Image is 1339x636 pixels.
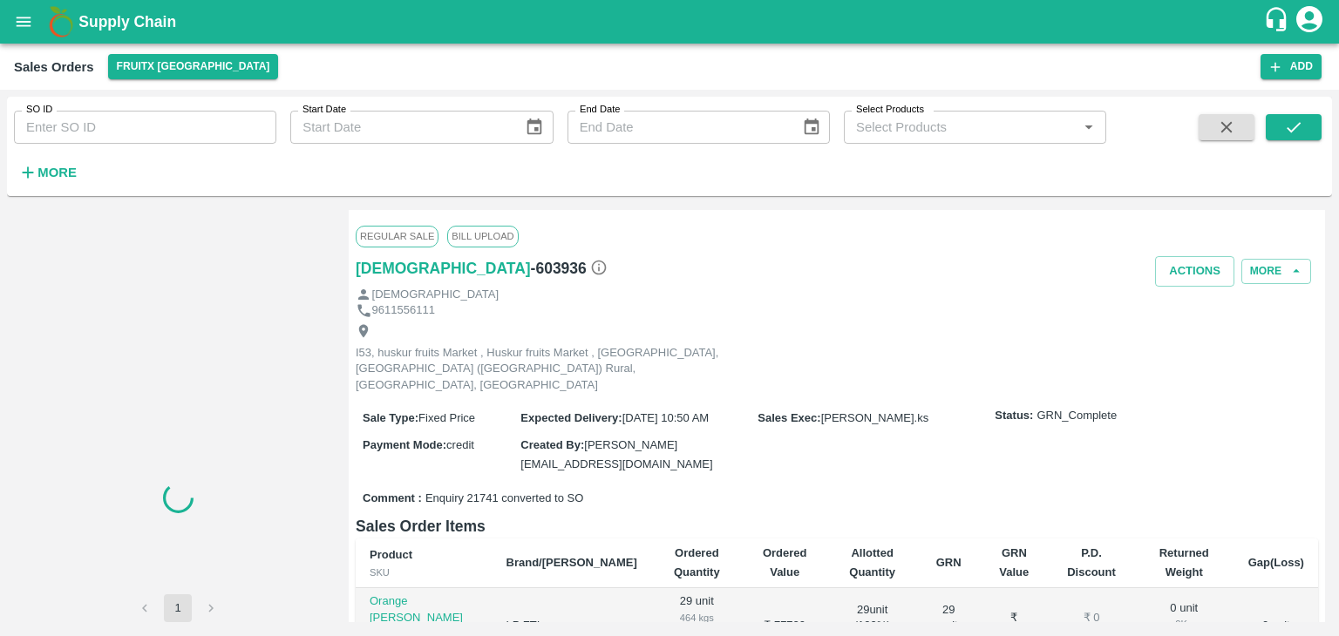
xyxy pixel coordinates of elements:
span: Bill Upload [447,226,518,247]
img: logo [44,4,78,39]
strong: More [37,166,77,179]
b: GRN Value [999,546,1029,578]
label: Payment Mode : [363,438,446,451]
b: Brand/[PERSON_NAME] [506,556,637,569]
button: Select DC [108,54,279,79]
button: Add [1261,54,1322,79]
input: Enter SO ID [14,111,276,144]
b: Gap(Loss) [1248,556,1304,569]
p: 9611556111 [372,302,435,319]
label: Sales Exec : [758,411,820,424]
span: [DATE] 10:50 AM [622,411,709,424]
label: Created By : [520,438,584,451]
label: Status: [995,408,1033,424]
label: End Date [580,103,620,117]
div: ₹ 0 [1063,610,1120,626]
input: Start Date [290,111,511,144]
p: Orange [PERSON_NAME] [370,593,479,626]
b: Supply Chain [78,13,176,30]
div: customer-support [1263,6,1294,37]
label: Start Date [302,103,346,117]
span: GRN_Complete [1037,408,1117,424]
h6: Sales Order Items [356,514,1318,538]
button: page 1 [164,594,192,622]
b: Product [370,548,412,561]
button: More [1241,259,1311,284]
div: account of current user [1294,3,1325,40]
label: Sale Type : [363,411,418,424]
button: Actions [1155,256,1234,287]
span: Regular Sale [356,226,438,247]
nav: pagination navigation [128,594,228,622]
span: Fixed Price [418,411,475,424]
p: [DEMOGRAPHIC_DATA] [372,287,499,303]
a: Supply Chain [78,10,1263,34]
button: Choose date [518,111,551,144]
b: Returned Weight [1159,546,1209,578]
button: More [14,158,81,187]
button: open drawer [3,2,44,42]
span: [PERSON_NAME][EMAIL_ADDRESS][DOMAIN_NAME] [520,438,712,470]
b: Ordered Quantity [674,546,720,578]
span: Enquiry 21741 converted to SO [425,491,583,507]
b: Ordered Value [763,546,807,578]
b: Allotted Quantity [849,546,895,578]
b: P.D. Discount [1067,546,1116,578]
b: GRN [936,556,962,569]
label: Expected Delivery : [520,411,622,424]
input: Select Products [849,116,1072,139]
input: End Date [568,111,788,144]
button: Open [1077,116,1100,139]
a: [DEMOGRAPHIC_DATA] [356,256,531,281]
div: Sales Orders [14,56,94,78]
div: 0 Kg [1148,616,1220,632]
div: SKU [370,565,479,580]
span: credit [446,438,474,451]
p: I53, huskur fruits Market , Huskur fruits Market , [GEOGRAPHIC_DATA], [GEOGRAPHIC_DATA] ([GEOGRAP... [356,345,748,394]
label: SO ID [26,103,52,117]
h6: - 603936 [531,256,608,281]
button: Choose date [795,111,828,144]
span: [PERSON_NAME].ks [821,411,929,424]
label: Comment : [363,491,422,507]
label: Select Products [856,103,924,117]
